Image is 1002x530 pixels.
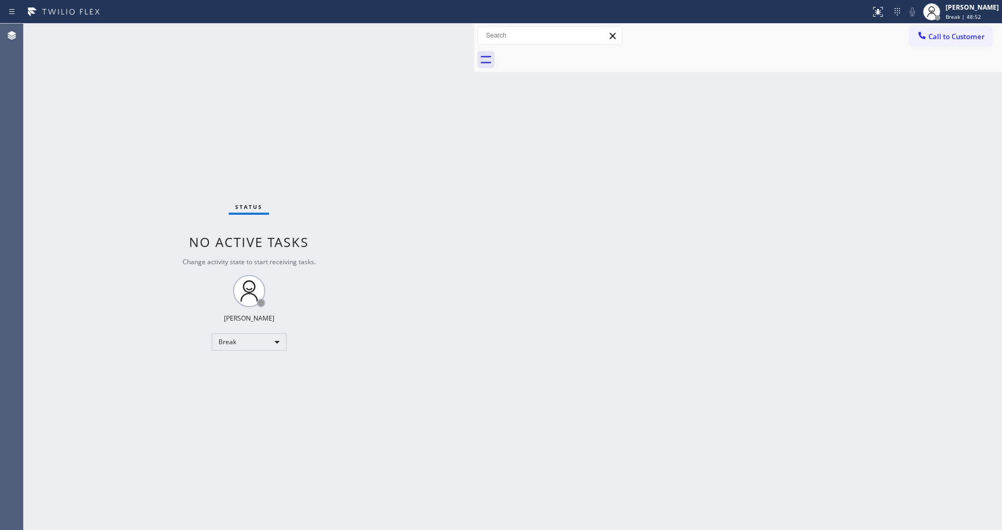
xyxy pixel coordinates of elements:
[224,314,274,323] div: [PERSON_NAME]
[235,203,263,210] span: Status
[946,3,999,12] div: [PERSON_NAME]
[910,26,992,47] button: Call to Customer
[478,27,622,44] input: Search
[905,4,920,19] button: Mute
[928,32,985,41] span: Call to Customer
[183,257,316,266] span: Change activity state to start receiving tasks.
[189,233,309,251] span: No active tasks
[946,13,981,20] span: Break | 48:52
[212,333,287,351] div: Break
